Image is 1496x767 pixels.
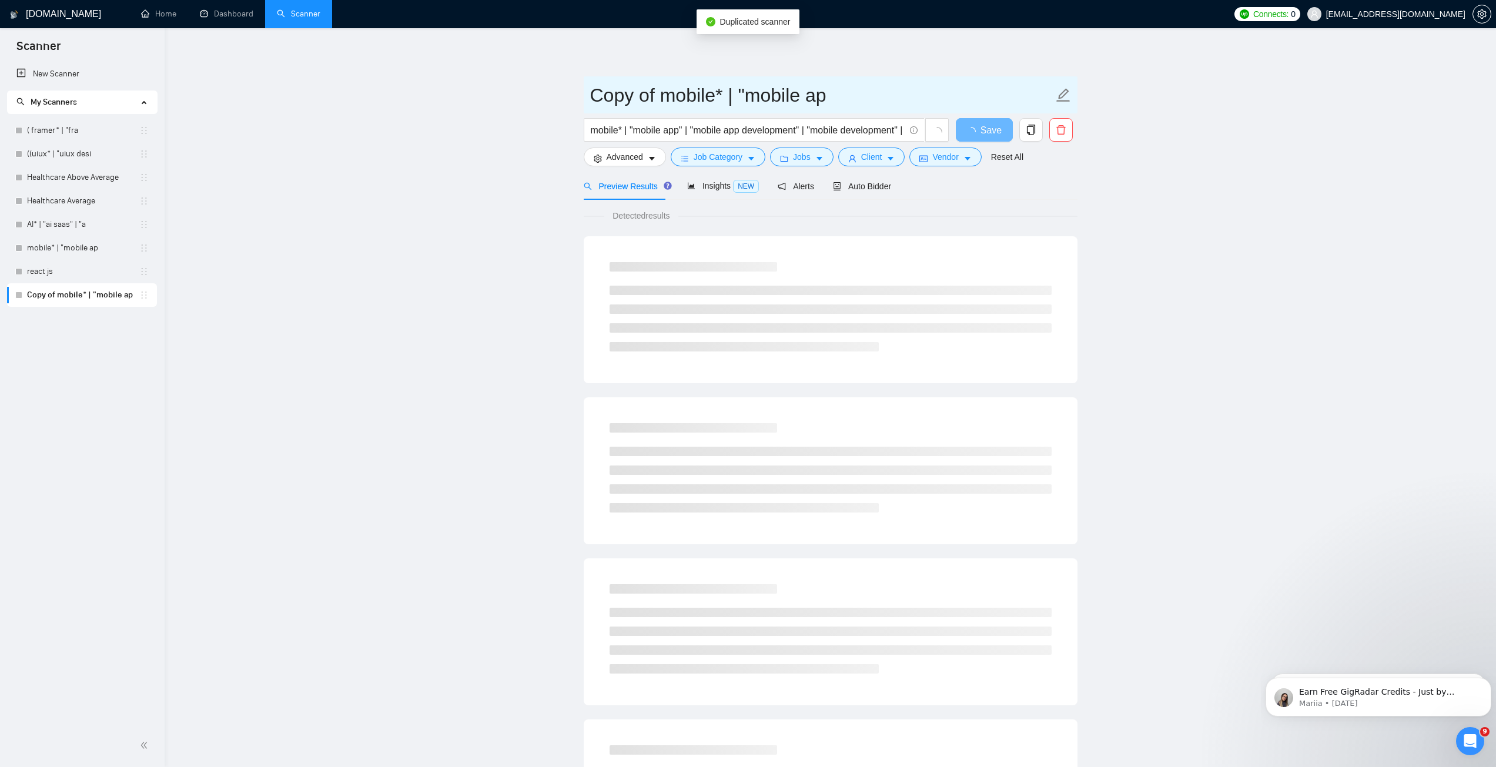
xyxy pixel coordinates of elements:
[594,154,602,163] span: setting
[27,236,139,260] a: mobile* | "mobile ap
[706,17,715,26] span: check-circle
[733,180,759,193] span: NEW
[604,209,678,222] span: Detected results
[1049,118,1073,142] button: delete
[584,182,668,191] span: Preview Results
[27,283,139,307] a: Copy of mobile* | "mobile ap
[991,150,1023,163] a: Reset All
[200,9,253,19] a: dashboardDashboard
[833,182,891,191] span: Auto Bidder
[139,149,149,159] span: holder
[780,154,788,163] span: folder
[139,243,149,253] span: holder
[1050,125,1072,135] span: delete
[7,213,157,236] li: AI* | "ai saas" | "a
[1480,727,1490,736] span: 9
[932,150,958,163] span: Vendor
[909,148,981,166] button: idcardVendorcaret-down
[662,180,673,191] div: Tooltip anchor
[848,154,856,163] span: user
[27,119,139,142] a: ( framer* | "fra
[27,142,139,166] a: ((uiux* | "uiux desi
[720,17,791,26] span: Duplicated scanner
[770,148,834,166] button: folderJobscaret-down
[139,126,149,135] span: holder
[648,154,656,163] span: caret-down
[919,154,928,163] span: idcard
[16,97,77,107] span: My Scanners
[7,119,157,142] li: ( framer* | "fra
[27,189,139,213] a: Healthcare Average
[815,154,824,163] span: caret-down
[963,154,972,163] span: caret-down
[1261,653,1496,735] iframe: Intercom notifications message
[139,196,149,206] span: holder
[956,118,1013,142] button: Save
[7,62,157,86] li: New Scanner
[1253,8,1288,21] span: Connects:
[7,236,157,260] li: mobile* | "mobile ap
[31,97,77,107] span: My Scanners
[141,9,176,19] a: homeHome
[584,148,666,166] button: settingAdvancedcaret-down
[1473,9,1491,19] span: setting
[1472,9,1491,19] a: setting
[687,182,695,190] span: area-chart
[793,150,811,163] span: Jobs
[681,154,689,163] span: bars
[27,260,139,283] a: react js
[747,154,755,163] span: caret-down
[590,81,1053,110] input: Scanner name...
[139,173,149,182] span: holder
[861,150,882,163] span: Client
[1240,9,1249,19] img: upwork-logo.png
[1310,10,1318,18] span: user
[778,182,786,190] span: notification
[10,5,18,24] img: logo
[932,127,942,138] span: loading
[607,150,643,163] span: Advanced
[139,220,149,229] span: holder
[778,182,814,191] span: Alerts
[1056,88,1071,103] span: edit
[1019,118,1043,142] button: copy
[833,182,841,190] span: robot
[140,739,152,751] span: double-left
[687,181,759,190] span: Insights
[7,283,157,307] li: Copy of mobile* | "mobile ap
[910,126,918,134] span: info-circle
[139,267,149,276] span: holder
[7,142,157,166] li: ((uiux* | "uiux desi
[7,189,157,213] li: Healthcare Average
[27,166,139,189] a: Healthcare Above Average
[584,182,592,190] span: search
[838,148,905,166] button: userClientcaret-down
[7,38,70,62] span: Scanner
[1472,5,1491,24] button: setting
[16,62,148,86] a: New Scanner
[139,290,149,300] span: holder
[27,213,139,236] a: AI* | "ai saas" | "a
[886,154,895,163] span: caret-down
[277,9,320,19] a: searchScanner
[7,166,157,189] li: Healthcare Above Average
[694,150,742,163] span: Job Category
[7,260,157,283] li: react js
[980,123,1002,138] span: Save
[1291,8,1296,21] span: 0
[1456,727,1484,755] iframe: Intercom live chat
[966,127,980,136] span: loading
[671,148,765,166] button: barsJob Categorycaret-down
[16,98,25,106] span: search
[591,123,905,138] input: Search Freelance Jobs...
[1020,125,1042,135] span: copy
